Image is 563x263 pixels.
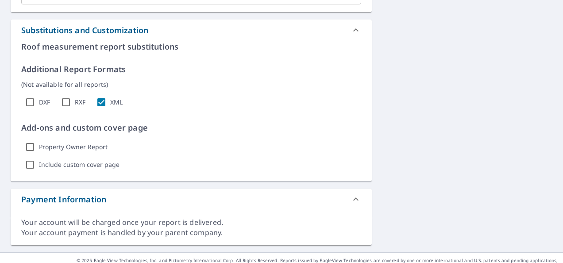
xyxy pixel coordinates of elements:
[21,217,361,228] div: Your account will be charged once your report is delivered.
[21,80,361,89] p: (Not available for all reports)
[39,161,120,169] label: Include custom cover page
[21,193,106,205] div: Payment Information
[21,122,361,134] p: Add-ons and custom cover page
[21,41,361,53] p: Roof measurement report substitutions
[110,98,123,106] label: XML
[21,228,361,238] div: Your account payment is handled by your parent company.
[11,189,372,210] div: Payment Information
[75,98,85,106] label: RXF
[11,19,372,41] div: Substitutions and Customization
[21,24,148,36] div: Substitutions and Customization
[21,63,361,75] p: Additional Report Formats
[39,98,50,106] label: DXF
[39,143,108,151] label: Property Owner Report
